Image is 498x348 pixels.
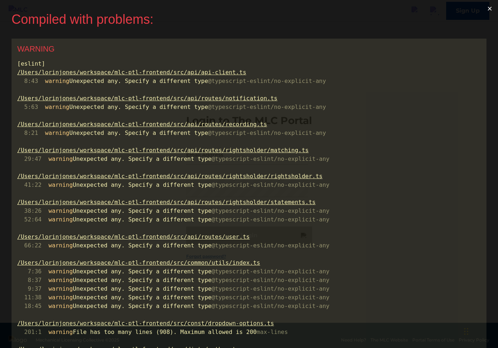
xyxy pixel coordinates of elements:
[208,129,326,136] span: @typescript-eslint/no-explicit-any
[49,268,73,275] span: warning
[49,242,73,249] span: warning
[17,44,481,54] div: WARNING
[17,121,267,128] u: /Users/lorinjones/workspace/mlc-ptl-frontend/src/api/routes/recording.ts
[17,78,326,84] span: Unexpected any. Specify a different type
[24,129,38,136] span: 8:21
[17,207,329,214] span: Unexpected any. Specify a different type
[49,181,73,188] span: warning
[17,320,274,327] u: /Users/lorinjones/workspace/mlc-ptl-frontend/src/const/dropdown-options.ts
[24,294,41,301] span: 11:38
[211,277,329,283] span: @typescript-eslint/no-explicit-any
[12,12,475,27] div: Compiled with problems:
[24,78,38,84] span: 8:43
[49,329,73,335] span: warning
[49,277,73,283] span: warning
[211,285,329,292] span: @typescript-eslint/no-explicit-any
[49,303,73,309] span: warning
[17,199,315,206] u: /Users/lorinjones/workspace/mlc-ptl-frontend/src/api/routes/rightsholder/statements.ts
[17,233,250,240] u: /Users/lorinjones/workspace/mlc-ptl-frontend/src/api/routes/user.ts
[45,129,69,136] span: warning
[49,155,73,162] span: warning
[211,303,329,309] span: @typescript-eslint/no-explicit-any
[17,303,329,309] span: Unexpected any. Specify a different type
[17,181,329,188] span: Unexpected any. Specify a different type
[28,277,42,283] span: 8:37
[211,216,329,223] span: @typescript-eslint/no-explicit-any
[208,103,326,110] span: @typescript-eslint/no-explicit-any
[211,294,329,301] span: @typescript-eslint/no-explicit-any
[49,294,73,301] span: warning
[211,268,329,275] span: @typescript-eslint/no-explicit-any
[28,285,42,292] span: 9:37
[211,242,329,249] span: @typescript-eslint/no-explicit-any
[17,259,260,266] u: /Users/lorinjones/workspace/mlc-ptl-frontend/src/common/utils/index.ts
[24,242,41,249] span: 66:22
[17,242,329,249] span: Unexpected any. Specify a different type
[17,173,323,180] u: /Users/lorinjones/workspace/mlc-ptl-frontend/src/api/routes/rightsholder/rightsholder.ts
[28,268,42,275] span: 7:36
[24,207,41,214] span: 38:26
[49,216,73,223] span: warning
[257,329,288,335] span: max-lines
[17,285,329,292] span: Unexpected any. Specify a different type
[208,78,326,84] span: @typescript-eslint/no-explicit-any
[17,277,329,283] span: Unexpected any. Specify a different type
[17,216,329,223] span: Unexpected any. Specify a different type
[17,69,246,76] u: /Users/lorinjones/workspace/mlc-ptl-frontend/src/api/api-client.ts
[17,147,309,154] u: /Users/lorinjones/workspace/mlc-ptl-frontend/src/api/routes/rightsholder/matching.ts
[24,329,41,335] span: 201:1
[49,285,73,292] span: warning
[211,207,329,214] span: @typescript-eslint/no-explicit-any
[24,303,41,309] span: 18:45
[24,155,41,162] span: 29:47
[45,78,69,84] span: warning
[17,129,326,136] span: Unexpected any. Specify a different type
[24,216,41,223] span: 52:64
[17,268,329,275] span: Unexpected any. Specify a different type
[49,207,73,214] span: warning
[17,95,277,102] u: /Users/lorinjones/workspace/mlc-ptl-frontend/src/api/routes/notification.ts
[17,329,288,335] span: File has too many lines (908). Maximum allowed is 200
[17,294,329,301] span: Unexpected any. Specify a different type
[17,103,326,110] span: Unexpected any. Specify a different type
[24,103,38,110] span: 5:63
[211,181,329,188] span: @typescript-eslint/no-explicit-any
[211,155,329,162] span: @typescript-eslint/no-explicit-any
[24,181,41,188] span: 41:22
[17,155,329,162] span: Unexpected any. Specify a different type
[45,103,69,110] span: warning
